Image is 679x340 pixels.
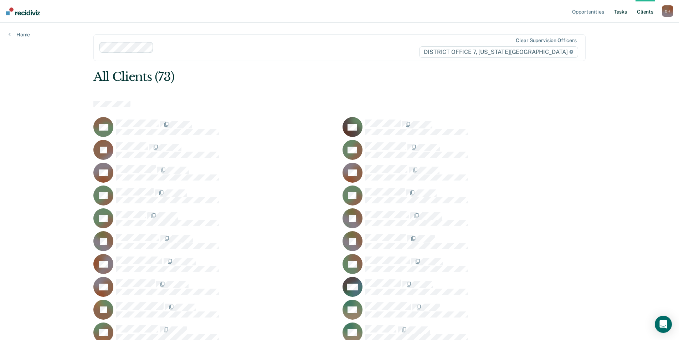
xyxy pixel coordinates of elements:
div: Open Intercom Messenger [655,316,672,333]
img: Recidiviz [6,7,40,15]
span: DISTRICT OFFICE 7, [US_STATE][GEOGRAPHIC_DATA] [419,46,578,58]
div: Clear supervision officers [516,37,576,44]
div: O H [662,5,673,17]
div: All Clients (73) [93,70,487,84]
a: Home [9,31,30,38]
button: OH [662,5,673,17]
